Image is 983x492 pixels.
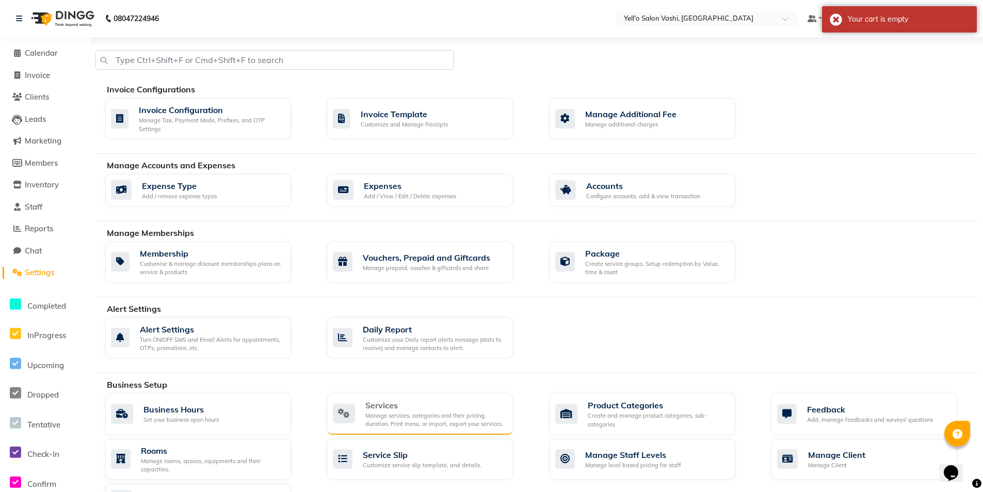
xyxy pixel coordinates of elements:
span: Reports [25,224,53,233]
div: Your cart is empty [848,14,969,25]
a: Product CategoriesCreate and manage product categories, sub-categories [550,393,756,435]
div: Manage prepaid, voucher & giftcards and share [363,264,490,273]
a: AccountsConfigure accounts, add & view transaction [550,174,756,207]
div: Manage Client [808,449,865,461]
a: Clients [3,91,88,103]
div: Manage level based pricing for staff [585,461,681,470]
span: Marketing [25,136,61,146]
div: Manage Additional Fee [585,108,676,120]
div: Expense Type [142,180,217,192]
iframe: chat widget [940,451,973,482]
div: Service Slip [363,449,481,461]
div: Rooms [141,445,283,457]
input: Type Ctrl+Shift+F or Cmd+Shift+F to search [95,50,454,70]
a: PackageCreate service groups, Setup redemption by Value, time & count [550,242,756,282]
span: Upcoming [27,360,64,370]
span: Completed [27,301,66,311]
div: Alert Settings [140,323,283,336]
a: Marketing [3,135,88,147]
div: Turn ON/OFF SMS and Email Alerts for appointments, OTPs, promotions, etc. [140,336,283,353]
div: Manage additional charges [585,120,676,129]
a: Manage Staff LevelsManage level based pricing for staff [550,439,756,480]
div: Manage rooms, spaces, equipments and their capacities. [141,457,283,474]
div: Manage Tax, Payment Mode, Prefixes, and OTP Settings [139,116,283,133]
a: FeedbackAdd, manage feedbacks and surveys' questions [771,393,978,435]
span: Check-In [27,449,59,459]
a: Inventory [3,179,88,191]
div: Set your business open hours [143,416,219,424]
span: Invoice [25,70,50,80]
a: Business HoursSet your business open hours [105,393,312,435]
div: Services [365,399,505,411]
div: Add / remove expense types [142,192,217,201]
a: RoomsManage rooms, spaces, equipments and their capacities. [105,439,312,480]
a: Members [3,157,88,169]
div: Manage Staff Levels [585,449,681,461]
a: Leads [3,114,88,125]
span: Staff [25,202,42,212]
span: Confirm [27,479,56,489]
div: Feedback [807,403,933,416]
div: Add, manage feedbacks and surveys' questions [807,416,933,424]
a: Alert SettingsTurn ON/OFF SMS and Email Alerts for appointments, OTPs, promotions, etc. [105,318,312,358]
span: Clients [25,92,49,102]
div: Create and manage product categories, sub-categories [588,411,727,428]
a: Manage ClientManage Client [771,439,978,480]
div: Package [585,247,727,260]
div: Product Categories [588,399,727,411]
span: Dropped [27,390,59,400]
div: Customize your Daily report alerts message (stats to receive) and manage contacts to alert. [363,336,505,353]
div: Manage Client [808,461,865,470]
span: Calendar [25,48,58,58]
span: InProgress [27,330,66,340]
span: Tentative [27,420,60,430]
div: Configure accounts, add & view transaction [586,192,700,201]
span: Settings [25,267,54,277]
a: Chat [3,245,88,257]
span: Members [25,158,58,168]
div: Manage services, categories and their pricing, duration. Print menu, or import, export your servi... [365,411,505,428]
a: Vouchers, Prepaid and GiftcardsManage prepaid, voucher & giftcards and share [327,242,534,282]
span: Leads [25,114,46,124]
div: Invoice Template [361,108,448,120]
a: Invoice [3,70,88,82]
a: Manage Additional FeeManage additional charges [550,98,756,139]
a: ServicesManage services, categories and their pricing, duration. Print menu, or import, export yo... [327,393,534,435]
div: Vouchers, Prepaid and Giftcards [363,251,490,264]
div: Accounts [586,180,700,192]
div: Create service groups, Setup redemption by Value, time & count [585,260,727,277]
div: Customize and Manage Receipts [361,120,448,129]
div: Business Hours [143,403,219,416]
div: Expenses [364,180,456,192]
a: Settings [3,267,88,279]
div: Customize service slip template, and details. [363,461,481,470]
div: Add / View / Edit / Delete expenses [364,192,456,201]
a: Service SlipCustomize service slip template, and details. [327,439,534,480]
b: 08047224946 [114,4,159,33]
img: logo [26,4,97,33]
a: Invoice TemplateCustomize and Manage Receipts [327,98,534,139]
a: Staff [3,201,88,213]
a: Daily ReportCustomize your Daily report alerts message (stats to receive) and manage contacts to ... [327,318,534,358]
div: Customise & manage discount memberships plans on service & products [140,260,283,277]
span: Chat [25,246,42,256]
a: MembershipCustomise & manage discount memberships plans on service & products [105,242,312,282]
a: Calendar [3,47,88,59]
div: Membership [140,247,283,260]
a: ExpensesAdd / View / Edit / Delete expenses [327,174,534,207]
div: Invoice Configuration [139,104,283,116]
a: Invoice ConfigurationManage Tax, Payment Mode, Prefixes, and OTP Settings [105,98,312,139]
a: Reports [3,223,88,235]
span: Inventory [25,180,59,189]
div: Daily Report [363,323,505,336]
a: Expense TypeAdd / remove expense types [105,174,312,207]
